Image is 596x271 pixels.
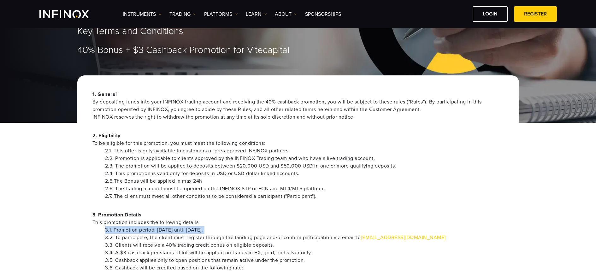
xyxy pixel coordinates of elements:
[361,234,446,241] a: [EMAIL_ADDRESS][DOMAIN_NAME]
[92,211,504,226] p: 3. Promotion Details
[275,10,297,18] a: ABOUT
[105,185,504,192] li: 2.6. The trading account must be opened on the INFINOX STP or ECN and MT4/MT5 platform.
[123,10,162,18] a: Instruments
[246,10,267,18] a: Learn
[105,249,504,256] li: 3.4. A $3 cashback per standard lot will be applied on trades in FX, gold, and silver only.
[105,147,504,155] li: 2.1. This offer is only available to customers of pre-approved INFINOX partners.
[105,226,504,234] li: 3.1. Promotion period: [DATE] until [DATE].
[105,241,504,249] li: 3.3. Clients will receive a 40% trading credit bonus on eligible deposits.
[473,6,508,22] a: LOGIN
[169,10,196,18] a: TRADING
[77,45,519,55] h1: 40% Bonus + $3 Cashback Promotion for Vitecapital
[39,10,104,18] a: INFINOX Logo
[77,26,183,37] span: Key Terms and Conditions
[92,98,504,121] span: By depositing funds into your INFINOX trading account and receiving the 40% cashback promotion, y...
[105,170,504,177] li: 2.4. This promotion is valid only for deposits in USD or USD-dollar linked accounts.
[105,234,504,241] li: 3.2. To participate, the client must register through the landing page and/or confirm participati...
[105,155,504,162] li: 2.2. Promotion is applicable to clients approved by the INFINOX Trading team and who have a live ...
[92,132,504,147] p: 2. Eligibility
[514,6,557,22] a: REGISTER
[92,139,504,147] span: To be eligible for this promotion, you must meet the following conditions:
[92,91,504,121] p: 1. General
[105,256,504,264] li: 3.5. Cashback applies only to open positions that remain active under the promotion.
[92,219,504,226] span: This promotion includes the following details:
[105,162,504,170] li: 2.3. The promotion will be applied to deposits between $20,000 USD and $50,000 USD in one or more...
[305,10,341,18] a: SPONSORSHIPS
[105,192,504,200] li: 2.7. The client must meet all other conditions to be considered a participant ("Participant").
[105,177,504,185] li: 2.5 The Bonus will be applied in max 24h
[204,10,238,18] a: PLATFORMS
